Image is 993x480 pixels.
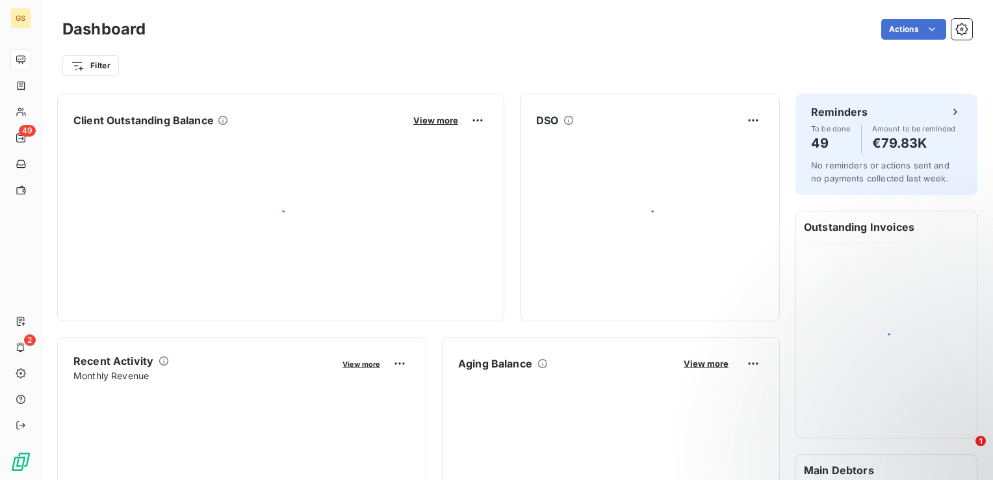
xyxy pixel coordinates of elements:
[680,358,732,369] button: View more
[811,104,868,120] h6: Reminders
[733,354,993,445] iframe: Intercom notifications message
[73,369,333,382] span: Monthly Revenue
[881,19,946,40] button: Actions
[62,18,146,41] h3: Dashboard
[975,436,986,446] span: 1
[73,113,214,128] h6: Client Outstanding Balance
[458,356,532,371] h6: Aging Balance
[339,358,384,369] button: View more
[10,451,31,472] img: Logo LeanPay
[62,55,119,76] button: Filter
[811,125,851,133] span: To be done
[409,114,462,126] button: View more
[796,211,977,243] h6: Outstanding Invoices
[811,133,851,153] h4: 49
[73,353,153,369] h6: Recent Activity
[10,8,31,29] div: GS
[413,115,458,126] span: View more
[536,113,558,128] h6: DSO
[872,125,956,133] span: Amount to be reminded
[342,360,380,369] span: View more
[949,436,980,467] iframe: Intercom live chat
[19,125,36,137] span: 49
[872,133,956,153] h4: €79.83K
[24,334,36,346] span: 2
[684,358,729,369] span: View more
[811,160,949,183] span: No reminders or actions sent and no payments collected last week.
